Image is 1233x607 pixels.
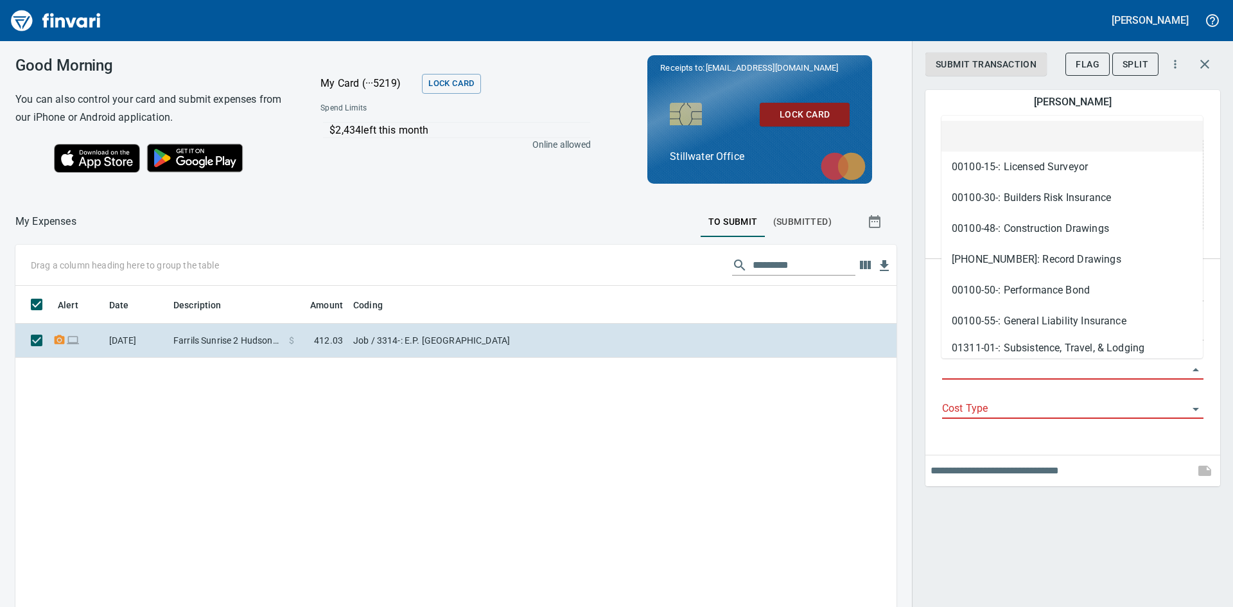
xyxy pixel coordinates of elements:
td: Job / 3314-: E.P. [GEOGRAPHIC_DATA] [348,324,669,358]
button: Submit Transaction [925,53,1047,76]
p: My Card (···5219) [320,76,417,91]
span: Coding [353,297,399,313]
button: Split [1112,53,1159,76]
span: Description [173,297,238,313]
button: Close [1187,361,1205,379]
h5: [PERSON_NAME] [1034,95,1111,109]
li: 00100-55-: General Liability Insurance [941,306,1203,337]
p: Receipts to: [660,62,859,75]
img: Download on the App Store [54,144,140,173]
li: 00100-48-: Construction Drawings [941,213,1203,244]
span: Lock Card [428,76,474,91]
span: To Submit [708,214,758,230]
span: This records your note into the expense [1189,455,1220,486]
p: My Expenses [15,214,76,229]
li: 01311-01-: Subsistence, Travel, & Lodging Reimbursables - General Cond [941,337,1203,367]
nav: breadcrumb [15,214,76,229]
li: 00100-50-: Performance Bond [941,275,1203,306]
button: Close transaction [1189,49,1220,80]
span: Receipt Required [53,336,66,344]
span: (Submitted) [773,214,832,230]
span: Lock Card [770,107,839,123]
span: 412.03 [314,334,343,347]
li: 00100-15-: Licensed Surveyor [941,152,1203,182]
span: Split [1123,57,1148,73]
h5: [PERSON_NAME] [1112,13,1189,27]
img: mastercard.svg [814,146,872,187]
span: Alert [58,297,78,313]
span: Flag [1076,57,1099,73]
p: Stillwater Office [670,149,850,164]
h3: Good Morning [15,57,288,75]
img: Finvari [8,5,104,36]
span: [EMAIL_ADDRESS][DOMAIN_NAME] [704,62,839,74]
span: Amount [293,297,343,313]
span: Description [173,297,222,313]
img: Get it on Google Play [140,137,250,179]
span: Date [109,297,129,313]
button: Show transactions within a particular date range [855,206,896,237]
button: [PERSON_NAME] [1108,10,1192,30]
li: [PHONE_NUMBER]: Record Drawings [941,244,1203,275]
p: Drag a column heading here to group the table [31,259,219,272]
td: [DATE] [104,324,168,358]
span: Online transaction [66,336,80,344]
span: Spend Limits [320,102,478,115]
button: Download table [875,256,894,276]
p: Online allowed [310,138,591,151]
span: Coding [353,297,383,313]
span: Date [109,297,146,313]
td: Farrils Sunrise 2 Hudson [GEOGRAPHIC_DATA] [168,324,284,358]
button: Flag [1065,53,1110,76]
span: Amount [310,297,343,313]
h6: You can also control your card and submit expenses from our iPhone or Android application. [15,91,288,127]
button: More [1161,50,1189,78]
span: Submit Transaction [936,57,1036,73]
p: $2,434 left this month [329,123,590,138]
span: Alert [58,297,95,313]
span: $ [289,334,294,347]
button: Lock Card [760,103,850,127]
li: 00100-30-: Builders Risk Insurance [941,182,1203,213]
button: Lock Card [422,74,480,94]
button: Open [1187,400,1205,418]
